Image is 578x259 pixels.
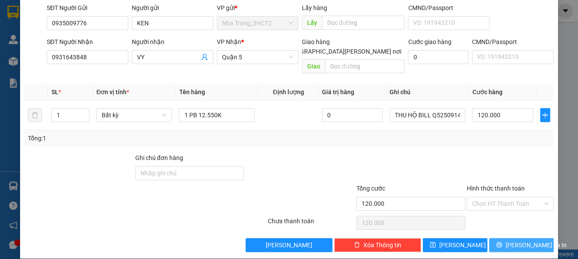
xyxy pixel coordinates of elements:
[135,166,244,180] input: Ghi chú đơn hàng
[439,240,486,250] span: [PERSON_NAME]
[102,109,167,122] span: Bất kỳ
[201,54,208,61] span: user-add
[325,59,405,73] input: Dọc đường
[540,112,550,119] span: plus
[423,238,487,252] button: save[PERSON_NAME]
[472,89,502,95] span: Cước hàng
[430,242,436,249] span: save
[356,185,385,192] span: Tổng cước
[390,108,465,122] input: Ghi Chú
[246,238,332,252] button: [PERSON_NAME]
[132,3,213,13] div: Người gửi
[302,38,330,45] span: Giao hàng
[179,108,255,122] input: VD: Bàn, Ghế
[266,240,312,250] span: [PERSON_NAME]
[217,38,241,45] span: VP Nhận
[322,16,405,30] input: Dọc đường
[302,16,322,30] span: Lấy
[467,185,525,192] label: Hình thức thanh toán
[363,240,401,250] span: Xóa Thông tin
[47,37,128,47] div: SĐT Người Nhận
[489,238,554,252] button: printer[PERSON_NAME] và In
[506,240,567,250] span: [PERSON_NAME] và In
[302,4,327,11] span: Lấy hàng
[267,216,356,232] div: Chưa thanh toán
[354,242,360,249] span: delete
[472,37,554,47] div: CMND/Passport
[302,59,325,73] span: Giao
[96,89,129,95] span: Đơn vị tính
[282,47,404,56] span: [GEOGRAPHIC_DATA][PERSON_NAME] nơi
[273,89,304,95] span: Định lượng
[28,133,224,143] div: Tổng: 1
[334,238,421,252] button: deleteXóa Thông tin
[386,84,469,101] th: Ghi chú
[28,108,42,122] button: delete
[132,37,213,47] div: Người nhận
[408,50,468,64] input: Cước giao hàng
[135,154,183,161] label: Ghi chú đơn hàng
[222,17,293,30] span: Nha Trang_3HCT2
[322,89,354,95] span: Giá trị hàng
[408,3,489,13] div: CMND/Passport
[540,108,550,122] button: plus
[322,108,383,122] input: 0
[217,3,298,13] div: VP gửi
[496,242,502,249] span: printer
[51,89,58,95] span: SL
[408,38,451,45] label: Cước giao hàng
[179,89,205,95] span: Tên hàng
[47,3,128,13] div: SĐT Người Gửi
[222,51,293,64] span: Quận 5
